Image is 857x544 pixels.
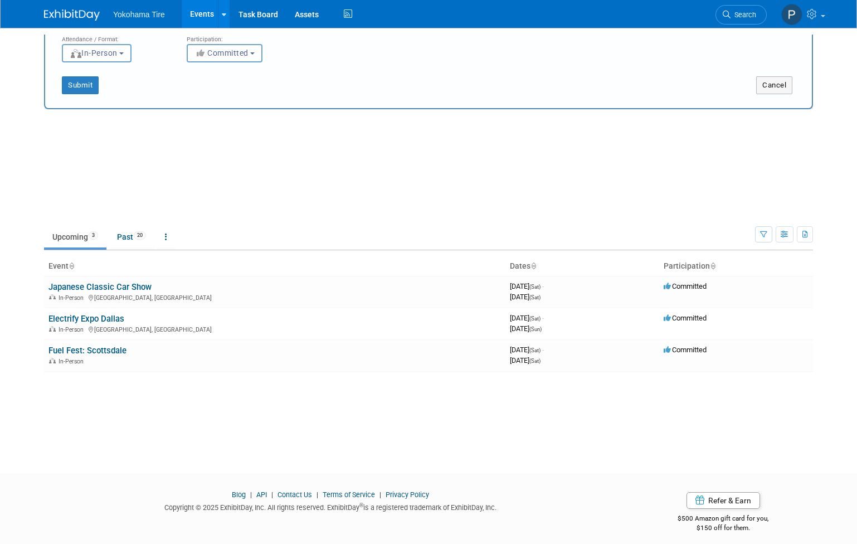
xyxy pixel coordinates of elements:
[529,326,542,332] span: (Sun)
[48,293,501,302] div: [GEOGRAPHIC_DATA], [GEOGRAPHIC_DATA]
[48,314,124,324] a: Electrify Expo Dallas
[323,490,375,499] a: Terms of Service
[113,10,165,19] span: Yokohama Tire
[510,282,544,290] span: [DATE]
[542,314,544,322] span: -
[232,490,246,499] a: Blog
[44,500,617,513] div: Copyright © 2025 ExhibitDay, Inc. All rights reserved. ExhibitDay is a registered trademark of Ex...
[48,346,126,356] a: Fuel Fest: Scottsdale
[59,294,87,302] span: In-Person
[529,294,541,300] span: (Sat)
[529,358,541,364] span: (Sat)
[529,284,541,290] span: (Sat)
[731,11,756,19] span: Search
[510,346,544,354] span: [DATE]
[510,356,541,365] span: [DATE]
[44,9,100,21] img: ExhibitDay
[89,231,98,240] span: 3
[510,324,542,333] span: [DATE]
[59,326,87,333] span: In-Person
[686,492,760,509] a: Refer & Earn
[710,261,715,270] a: Sort by Participation Type
[44,257,505,276] th: Event
[70,48,118,57] span: In-Person
[377,490,384,499] span: |
[109,226,154,247] a: Past20
[756,76,792,94] button: Cancel
[69,261,74,270] a: Sort by Event Name
[134,231,146,240] span: 20
[510,293,541,301] span: [DATE]
[529,315,541,322] span: (Sat)
[59,358,87,365] span: In-Person
[277,490,312,499] a: Contact Us
[187,29,295,43] div: Participation:
[529,347,541,353] span: (Sat)
[664,346,707,354] span: Committed
[44,226,106,247] a: Upcoming3
[359,502,363,508] sup: ®
[664,282,707,290] span: Committed
[62,44,132,62] button: In-Person
[48,324,501,333] div: [GEOGRAPHIC_DATA], [GEOGRAPHIC_DATA]
[49,358,56,363] img: In-Person Event
[510,314,544,322] span: [DATE]
[187,44,262,62] button: Committed
[247,490,255,499] span: |
[49,326,56,332] img: In-Person Event
[634,523,814,533] div: $150 off for them.
[49,294,56,300] img: In-Person Event
[715,5,767,25] a: Search
[542,282,544,290] span: -
[781,4,802,25] img: Paris Hull
[659,257,813,276] th: Participation
[530,261,536,270] a: Sort by Start Date
[634,507,814,532] div: $500 Amazon gift card for you,
[62,29,170,43] div: Attendance / Format:
[314,490,321,499] span: |
[194,48,249,57] span: Committed
[256,490,267,499] a: API
[48,282,152,292] a: Japanese Classic Car Show
[62,76,99,94] button: Submit
[386,490,429,499] a: Privacy Policy
[269,490,276,499] span: |
[542,346,544,354] span: -
[505,257,659,276] th: Dates
[664,314,707,322] span: Committed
